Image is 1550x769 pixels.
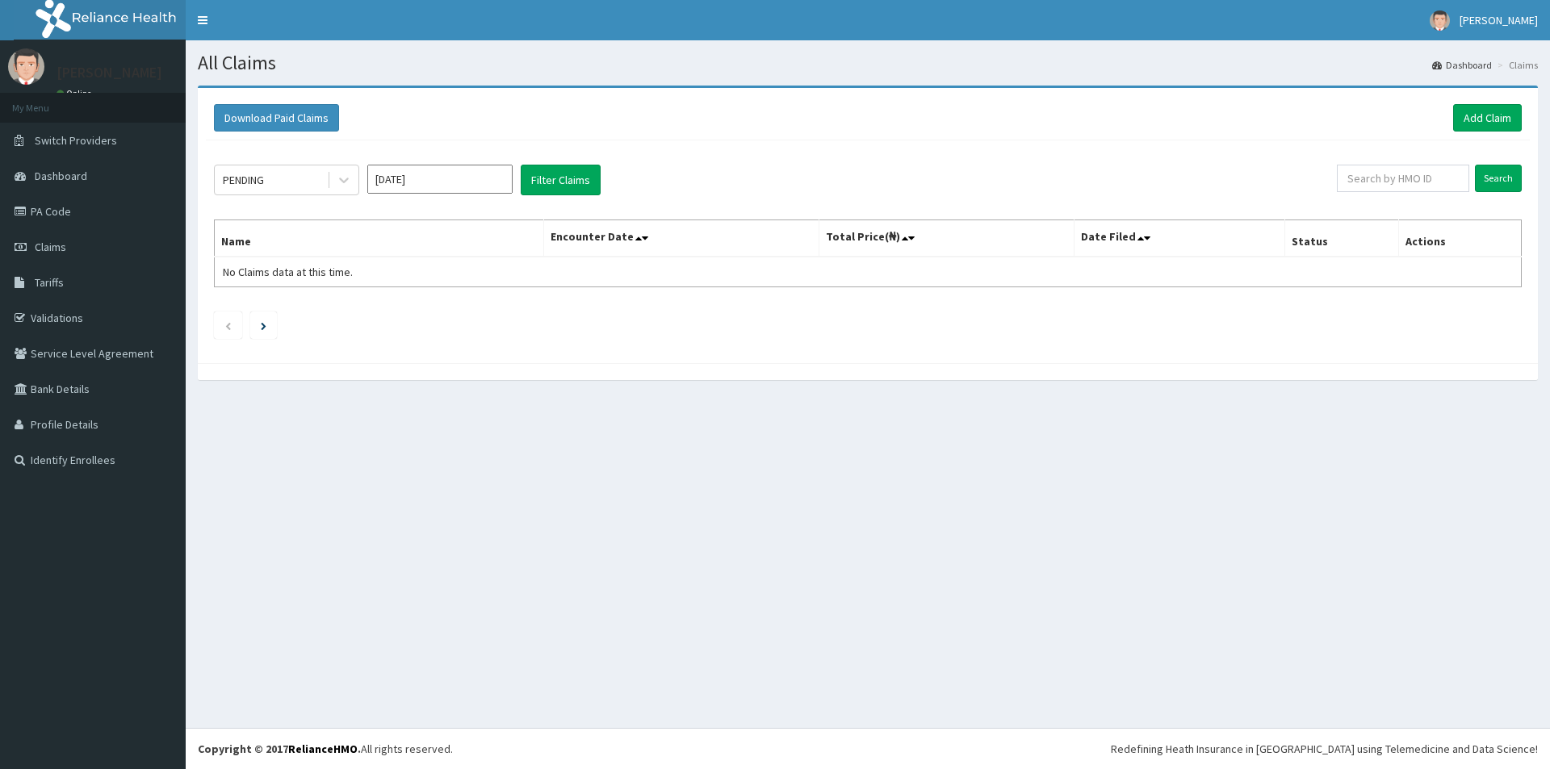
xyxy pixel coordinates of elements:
th: Actions [1398,220,1521,257]
span: No Claims data at this time. [223,265,353,279]
h1: All Claims [198,52,1538,73]
input: Search by HMO ID [1337,165,1469,192]
span: Switch Providers [35,133,117,148]
span: [PERSON_NAME] [1460,13,1538,27]
a: RelianceHMO [288,742,358,756]
a: Add Claim [1453,104,1522,132]
th: Name [215,220,544,257]
button: Download Paid Claims [214,104,339,132]
span: Dashboard [35,169,87,183]
button: Filter Claims [521,165,601,195]
footer: All rights reserved. [186,728,1550,769]
a: Dashboard [1432,58,1492,72]
th: Total Price(₦) [819,220,1074,257]
a: Online [57,88,95,99]
span: Claims [35,240,66,254]
img: User Image [1430,10,1450,31]
span: Tariffs [35,275,64,290]
div: Redefining Heath Insurance in [GEOGRAPHIC_DATA] using Telemedicine and Data Science! [1111,741,1538,757]
p: [PERSON_NAME] [57,65,162,80]
th: Date Filed [1074,220,1284,257]
input: Search [1475,165,1522,192]
a: Previous page [224,318,232,332]
div: PENDING [223,172,264,188]
input: Select Month and Year [367,165,513,194]
th: Status [1284,220,1398,257]
th: Encounter Date [543,220,819,257]
li: Claims [1493,58,1538,72]
strong: Copyright © 2017 . [198,742,361,756]
img: User Image [8,48,44,85]
a: Next page [261,318,266,332]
